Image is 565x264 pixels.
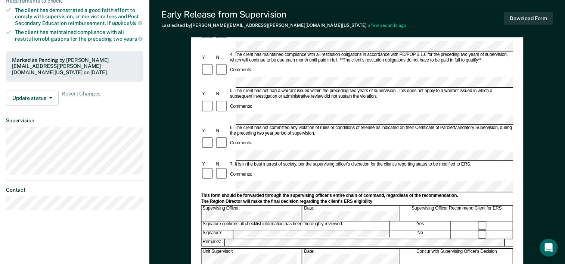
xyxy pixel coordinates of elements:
div: 6. The client has not committed any violation of rules or conditions of release as indicated on t... [229,125,513,136]
div: 4. The client has maintained compliance with all restitution obligations in accordance with PD/PO... [229,52,513,63]
span: Revert Changes [62,91,100,106]
div: Remarks: [202,239,226,246]
div: Y [201,55,215,60]
div: Early Release from Supervision [161,9,406,20]
div: N [215,55,229,60]
button: Update status [6,91,59,106]
div: Comments: [229,67,253,73]
div: Yes [390,221,451,230]
div: Comments: [229,172,253,177]
span: applicable [112,20,142,26]
div: Y [201,91,215,97]
div: Supervising Officer: [202,205,302,221]
div: No [390,230,451,239]
div: Comments: [229,104,253,110]
div: The client has demonstrated a good faith effort to comply with supervision, crime victim fees and... [15,7,143,26]
button: Download Form [504,12,553,25]
div: 5. The client has not had a warrant issued within the preceding two years of supervision. This do... [229,88,513,100]
div: Comments: [229,141,253,146]
div: Signature: [202,230,233,239]
div: Signature confirms all checklist information has been thoroughly reviewed. [202,221,389,230]
span: a few seconds ago [368,23,406,28]
div: This form should be forwarded through the supervising officer's entire chain of command, regardle... [201,193,513,198]
div: N [215,91,229,97]
div: The Region Director will make the final decision regarding the client's ERS eligibility [201,199,513,204]
div: Date: [303,205,400,221]
div: 7. It is in the best interest of society, per the supervising officer's discretion for the client... [229,161,513,167]
div: Marked as Pending by [PERSON_NAME][EMAIL_ADDRESS][PERSON_NAME][DOMAIN_NAME][US_STATE] on [DATE]. [12,57,137,76]
div: N [215,128,229,133]
div: Y [201,128,215,133]
div: Last edited by [PERSON_NAME][EMAIL_ADDRESS][PERSON_NAME][DOMAIN_NAME][US_STATE] [161,23,406,28]
dt: Supervision [6,117,143,124]
div: Open Intercom Messenger [540,239,558,257]
div: The client has maintained compliance with all restitution obligations for the preceding two [15,29,143,42]
div: N [215,161,229,167]
span: years [124,36,143,42]
div: Y [201,161,215,167]
div: Supervising Officer Recommend Client for ERS [401,205,513,221]
dt: Contact [6,187,143,193]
